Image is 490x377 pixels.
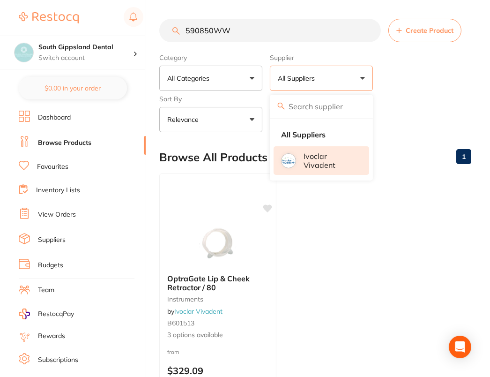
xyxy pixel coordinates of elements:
[167,274,268,292] b: OptraGate Lip & Cheek Retractor / 80
[38,332,65,341] a: Rewards
[37,162,68,172] a: Favourites
[159,151,267,164] h2: Browse All Products
[38,43,133,52] h4: South Gippsland Dental
[38,286,54,295] a: Team
[38,261,63,270] a: Budgets
[167,365,268,376] p: $329.09
[278,74,319,83] p: All Suppliers
[187,220,248,267] img: OptraGate Lip & Cheek Retractor / 80
[270,53,373,62] label: Supplier
[406,27,453,34] span: Create Product
[159,19,381,42] input: Search Products
[456,147,471,166] a: 1
[270,95,373,118] input: Search supplier
[19,309,74,319] a: RestocqPay
[159,95,262,103] label: Sort By
[174,307,223,316] a: Ivoclar Vivadent
[19,12,79,23] img: Restocq Logo
[38,235,66,245] a: Suppliers
[167,115,202,124] p: Relevance
[38,138,91,148] a: Browse Products
[38,53,133,63] p: Switch account
[167,74,213,83] p: All Categories
[19,309,30,319] img: RestocqPay
[274,125,369,144] li: Clear selection
[167,331,268,340] span: 3 options available
[38,113,71,122] a: Dashboard
[167,307,223,316] span: by
[19,7,79,29] a: Restocq Logo
[19,77,127,99] button: $0.00 in your order
[38,309,74,319] span: RestocqPay
[38,210,76,219] a: View Orders
[282,155,295,167] img: Ivoclar Vivadent
[167,295,268,303] small: instruments
[15,43,33,62] img: South Gippsland Dental
[167,274,250,292] span: OptraGate Lip & Cheek Retractor / 80
[167,319,194,327] span: B601513
[36,186,80,195] a: Inventory Lists
[449,336,471,358] div: Open Intercom Messenger
[270,66,373,91] button: All Suppliers
[167,348,179,355] span: from
[38,355,78,365] a: Subscriptions
[159,66,262,91] button: All Categories
[159,107,262,132] button: Relevance
[304,152,356,169] p: Ivoclar Vivadent
[388,19,461,42] button: Create Product
[281,130,326,139] strong: All Suppliers
[159,53,262,62] label: Category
